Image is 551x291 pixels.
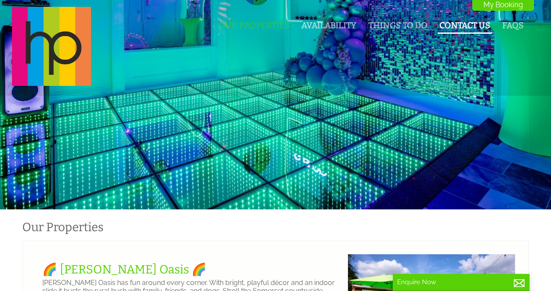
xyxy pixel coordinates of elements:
[368,21,427,30] a: Things To Do
[301,21,357,30] a: Availability
[219,21,289,30] a: Our Properties
[42,262,206,276] a: 🌈 [PERSON_NAME] Oasis 🌈
[439,21,490,30] a: Contact Us
[12,7,91,86] img: Halula Properties
[22,220,351,234] h1: Our Properties
[397,278,525,286] p: Enquire Now
[502,21,524,30] a: FAQs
